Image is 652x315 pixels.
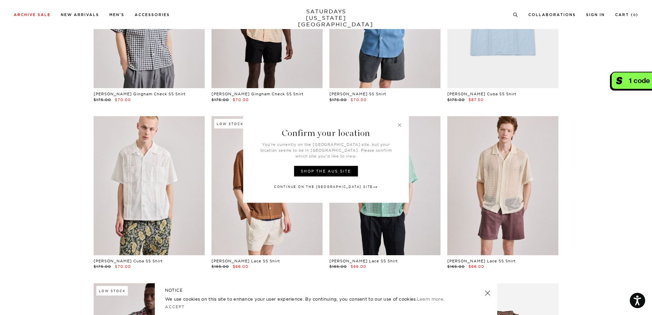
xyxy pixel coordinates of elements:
[447,92,516,96] a: [PERSON_NAME] Cuba SS Shirt
[165,304,185,309] a: Accept
[294,166,358,177] a: Shop the AUS site
[165,296,463,302] p: We use cookies on this site to enhance your user experience. By continuing, you consent to our us...
[212,97,229,102] span: $175.00
[233,264,248,269] span: $66.00
[94,259,163,263] a: [PERSON_NAME] Cuba SS Shirt
[94,97,111,102] span: $175.00
[329,92,386,96] a: [PERSON_NAME] SS Shirt
[615,13,638,17] a: Cart (0)
[447,97,465,102] span: $175.00
[165,287,487,293] h5: NOTICE
[115,97,131,102] span: $70.00
[94,264,111,269] span: $175.00
[417,296,443,302] a: Learn more
[351,264,366,269] span: $66.00
[528,13,576,17] a: Collaborations
[329,259,398,263] a: [PERSON_NAME] Lace SS Shirt
[447,259,516,263] a: [PERSON_NAME] Lace SS Shirt
[115,264,131,269] span: $70.00
[274,184,378,189] a: Continue on the [GEOGRAPHIC_DATA] Site
[233,97,249,102] span: $70.00
[447,264,465,269] span: $165.00
[468,264,484,269] span: $66.00
[468,97,484,102] span: $87.50
[329,97,347,102] span: $175.00
[212,92,303,96] a: [PERSON_NAME] Gingham Check SS Shirt
[329,264,347,269] span: $165.00
[212,264,229,269] span: $165.00
[96,286,128,296] div: Low Stock
[61,13,99,17] a: New Arrivals
[586,13,605,17] a: Sign In
[109,13,124,17] a: Men's
[351,97,367,102] span: $70.00
[243,112,409,142] h3: Confirm your location
[212,259,280,263] a: [PERSON_NAME] Lace SS Shirt
[214,119,246,128] div: Low Stock
[14,13,51,17] a: Archive Sale
[633,14,636,17] small: 0
[135,13,170,17] a: Accessories
[259,142,393,159] p: You’re currently on the [GEOGRAPHIC_DATA] site, but your location seems to be in [GEOGRAPHIC_DATA...
[298,8,354,28] a: SATURDAYS[US_STATE][GEOGRAPHIC_DATA]
[94,92,186,96] a: [PERSON_NAME] Gingham Check SS Shirt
